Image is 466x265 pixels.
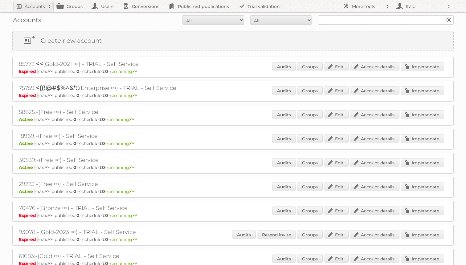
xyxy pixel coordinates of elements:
span: - [35,132,38,139]
a: Impersonate [401,207,444,215]
span: Expired [19,93,38,98]
strong: 0 [73,189,76,194]
a: Account details [350,86,399,94]
strong: ∞ [130,141,134,146]
h2: Italo [404,3,444,10]
span: - [36,108,39,115]
a: Impersonate [401,159,444,167]
p: max: - published: - scheduled: - [19,213,447,218]
a: Groups [297,231,323,239]
h2: 18969: (Free ∞) - Self Service [19,132,235,140]
span: - [36,156,39,163]
strong: ∞ [48,237,52,242]
h2: 61683: (Gold ∞) - TRIAL - Self Service [19,252,235,260]
span: Active [19,165,35,170]
a: Audits [272,207,296,215]
a: Edit [324,110,349,118]
a: Audits [272,183,296,191]
h2: 58825: (Free ∞) - Self Service [19,108,235,116]
a: Account details [350,110,399,118]
a: Edit [324,86,349,94]
a: Account details [350,255,399,263]
strong: ∞ [45,141,49,146]
strong: ∞ [48,213,52,218]
span: - [35,252,38,259]
strong: ∞ [48,93,52,98]
a: Account details [350,62,399,70]
a: Impersonate [401,231,444,239]
strong: ∞ [130,117,134,122]
strong: 0 [105,69,108,74]
span: <{(!@#$%^&*:; [36,84,79,91]
strong: 0 [76,237,80,242]
a: Groups [297,255,323,263]
a: Audits [272,135,296,143]
a: Audits [272,110,296,118]
strong: 0 [102,165,105,170]
strong: 0 [76,69,80,74]
strong: 0 [102,117,105,122]
strong: 0 [105,237,108,242]
strong: 0 [73,141,76,146]
p: max: - published: - scheduled: - [19,93,447,98]
a: Edit [324,255,349,263]
a: Audits [272,159,296,167]
span: remaining: [110,213,137,218]
span: Expired [19,237,38,242]
strong: 0 [105,213,108,218]
a: Create new account [13,31,453,50]
span: Active [19,189,35,194]
a: Impersonate [401,183,444,191]
span: Expired [19,213,38,218]
a: Audits [272,86,296,94]
span: remaining: [107,165,134,170]
strong: ∞ [133,213,137,218]
p: max: - published: - scheduled: - [19,69,447,74]
span: Active [19,141,35,146]
a: Groups [297,135,323,143]
strong: ∞ [130,165,134,170]
a: Impersonate [401,62,444,70]
a: Resend invite [257,231,296,239]
span: - [37,228,39,235]
p: max: - published: - scheduled: - [19,117,447,122]
a: Edit [324,159,349,167]
span: remaining: [110,69,137,74]
a: Account details [350,183,399,191]
h2: 85772: (Gold-2021 ∞) - TRIAL - Self Service [19,60,235,68]
strong: 0 [105,93,108,98]
p: max: - published: - scheduled: - [19,237,447,242]
h2: 75759: (Enterprise ∞) - TRIAL - Self Service [19,84,235,92]
span: << [36,60,43,67]
a: Account details [350,135,399,143]
span: remaining: [110,237,137,242]
a: Account details [350,231,399,239]
p: max: - published: - scheduled: - [19,189,447,194]
a: Groups [297,62,323,70]
strong: ∞ [133,69,137,74]
span: Active [19,117,35,122]
strong: ∞ [133,93,137,98]
a: Impersonate [401,135,444,143]
strong: 0 [76,93,80,98]
a: Groups [297,110,323,118]
span: remaining: [107,141,134,146]
span: - [37,204,39,211]
a: Impersonate [401,255,444,263]
strong: ∞ [133,237,137,242]
a: Edit [324,207,349,215]
a: Groups [297,207,323,215]
a: Edit [324,231,349,239]
strong: 0 [73,117,76,122]
a: Groups [297,86,323,94]
a: Audits [272,255,296,263]
a: Groups [297,183,323,191]
strong: ∞ [45,117,49,122]
h2: 29223: (Free ∞) - Self Service [19,180,235,188]
a: Account details [350,159,399,167]
a: Audits [232,231,256,239]
input: Search [444,15,453,25]
a: Edit [324,183,349,191]
span: remaining: [110,93,137,98]
h2: 93078: (Gold-2023 ∞) - TRIAL - Self Service [19,228,235,236]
